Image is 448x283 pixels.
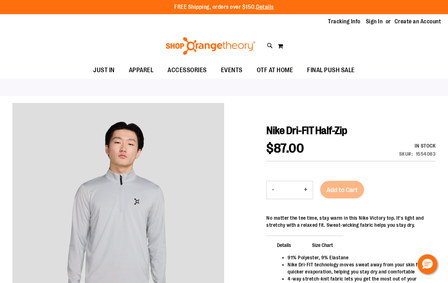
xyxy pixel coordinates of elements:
[86,62,122,79] a: JUST IN
[301,236,344,254] span: Size Chart
[416,150,436,157] div: 1554083
[328,18,361,25] a: Tracking Info
[366,18,383,25] a: Sign In
[129,62,154,78] span: APPAREL
[266,236,302,254] span: Details
[300,62,362,79] a: FINAL PUSH SALE
[93,62,115,78] span: JUST IN
[266,141,304,156] span: $87.00
[165,37,256,55] img: Shop Orangetheory
[307,62,355,78] span: FINAL PUSH SALE
[399,151,413,157] strong: SKU
[267,181,279,199] button: Decrease product quantity
[299,181,313,199] button: Increase product quantity
[288,254,429,261] li: 91% Polyester, 9% Elastane
[256,4,274,10] a: Details
[168,62,207,78] span: ACCESSORIES
[250,62,300,79] a: OTF AT HOME
[160,62,214,79] a: ACCESSORIES
[174,3,274,11] p: FREE Shipping, orders over $150.
[122,62,161,78] a: APPAREL
[395,18,441,25] a: Create an Account
[279,181,299,198] input: Product quantity
[221,62,243,78] span: EVENTS
[399,142,436,149] div: In stock
[214,62,250,79] a: EVENTS
[257,62,293,78] span: OTF AT HOME
[266,125,347,137] span: Nike Dri-FIT Half-Zip
[266,214,436,229] div: No matter the tee time, stay warm in this Nike Victory top. It's light and stretchy with a relaxe...
[399,142,436,149] div: Availability
[288,261,429,275] li: Nike Dri-FIT technology moves sweat away from your skin for quicker evaporation, helping you stay...
[418,254,437,274] button: Hello, have a question? Let’s chat.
